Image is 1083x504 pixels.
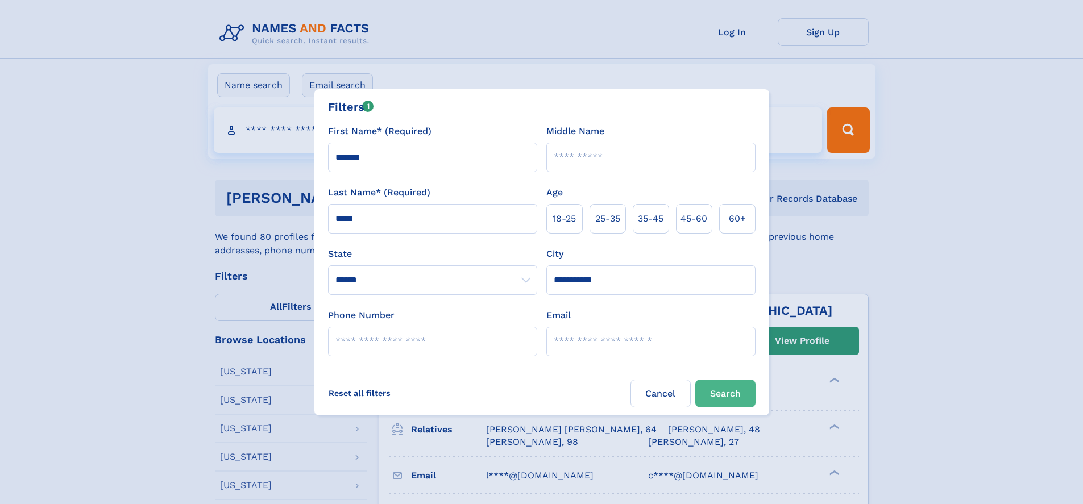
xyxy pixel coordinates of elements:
[328,186,430,199] label: Last Name* (Required)
[328,98,374,115] div: Filters
[546,186,563,199] label: Age
[695,380,756,407] button: Search
[328,124,431,138] label: First Name* (Required)
[553,212,576,226] span: 18‑25
[729,212,746,226] span: 60+
[630,380,691,407] label: Cancel
[680,212,707,226] span: 45‑60
[595,212,620,226] span: 25‑35
[546,309,571,322] label: Email
[546,247,563,261] label: City
[328,247,537,261] label: State
[638,212,663,226] span: 35‑45
[328,309,395,322] label: Phone Number
[321,380,398,407] label: Reset all filters
[546,124,604,138] label: Middle Name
